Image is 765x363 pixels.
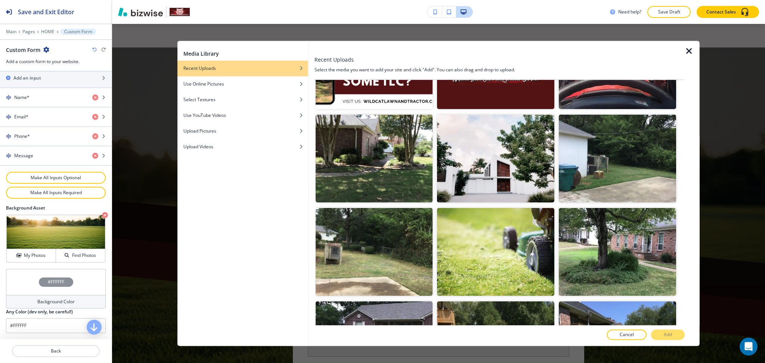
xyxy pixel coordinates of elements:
[618,9,641,15] h3: Need help?
[14,94,30,101] h4: Name*
[41,29,55,34] button: HOME
[315,56,354,63] h3: Recent Uploads
[647,6,691,18] button: Save Draft
[740,338,758,356] div: Open Intercom Messenger
[183,96,216,103] h4: Select Textures
[170,8,190,16] img: Your Logo
[706,9,736,15] p: Contact Sales
[118,7,163,16] img: Bizwise Logo
[37,298,75,305] h4: Background Color
[22,29,35,34] button: Pages
[6,187,106,199] button: Make All Inputs Required
[14,133,30,140] h4: Phone*
[64,29,92,34] p: Custom Form
[16,174,96,181] p: Make All Inputs Optional
[56,249,105,262] button: Find Photos
[183,143,213,150] h4: Upload Videos
[6,153,11,158] img: Drag
[183,50,219,58] h2: Media Library
[6,114,11,120] img: Drag
[6,95,11,100] img: Drag
[6,46,40,54] h2: Custom Form
[48,279,64,285] h4: #FFFFFF
[177,92,308,108] button: Select Textures
[6,58,106,65] h3: Add a custom form to your website.
[6,134,11,139] img: Drag
[14,152,33,159] h4: Message
[183,81,224,87] h4: Use Online Pictures
[14,114,28,120] h4: Email*
[607,330,647,340] button: Cancel
[18,7,74,16] h2: Save and Exit Editor
[24,252,46,259] h4: My Photos
[72,252,96,259] h4: Find Photos
[620,332,634,338] p: Cancel
[6,172,106,184] button: Make All Inputs Optional
[16,189,96,196] p: Make All Inputs Required
[6,269,106,308] button: #FFFFFFBackground Color
[657,9,681,15] p: Save Draft
[183,128,216,134] h4: Upload Pictures
[177,108,308,123] button: Use YouTube Videos
[177,123,308,139] button: Upload Pictures
[6,214,106,263] div: My PhotosFind Photos
[697,6,759,18] button: Contact Sales
[12,345,100,357] button: Back
[315,66,685,73] h4: Select the media you want to add your site and click "Add". You can also drag and drop to upload.
[6,308,73,315] h2: Any Color (dev only, be careful!)
[183,65,216,72] h4: Recent Uploads
[177,139,308,155] button: Upload Videos
[61,29,96,35] button: Custom Form
[6,205,106,211] h2: Background Asset
[13,75,41,81] h2: Add an input
[177,60,308,76] button: Recent Uploads
[177,76,308,92] button: Use Online Pictures
[183,112,226,119] h4: Use YouTube Videos
[13,348,99,354] p: Back
[7,249,56,262] button: My Photos
[6,29,16,34] button: Main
